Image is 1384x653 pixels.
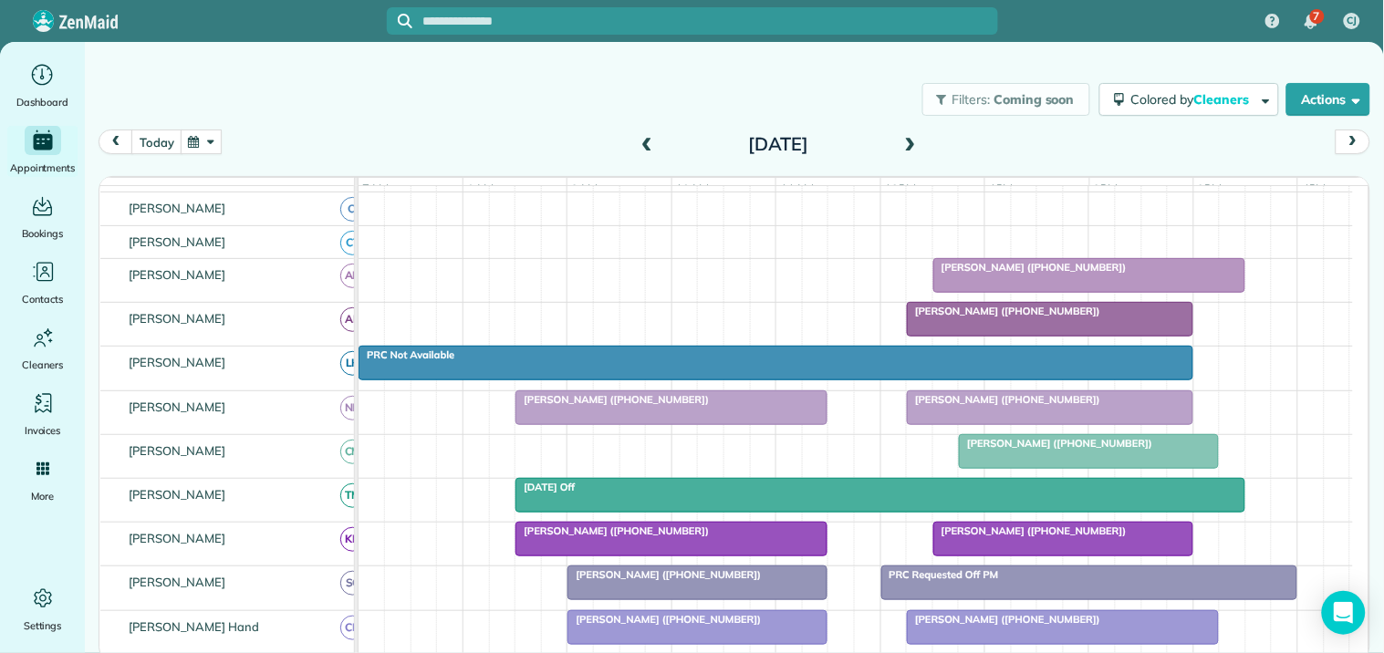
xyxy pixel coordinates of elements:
[881,181,921,196] span: 12pm
[340,231,365,255] span: CT
[7,60,78,111] a: Dashboard
[515,481,576,493] span: [DATE] Off
[7,389,78,440] a: Invoices
[16,93,68,111] span: Dashboard
[125,575,230,589] span: [PERSON_NAME]
[7,192,78,243] a: Bookings
[7,584,78,635] a: Settings
[567,181,601,196] span: 9am
[672,181,713,196] span: 10am
[125,619,263,634] span: [PERSON_NAME] Hand
[340,197,365,222] span: CJ
[906,305,1101,317] span: [PERSON_NAME] ([PHONE_NUMBER])
[125,267,230,282] span: [PERSON_NAME]
[958,437,1153,450] span: [PERSON_NAME] ([PHONE_NUMBER])
[340,527,365,552] span: KD
[7,257,78,308] a: Contacts
[1298,181,1330,196] span: 4pm
[340,264,365,288] span: AH
[125,531,230,545] span: [PERSON_NAME]
[125,443,230,458] span: [PERSON_NAME]
[515,524,710,537] span: [PERSON_NAME] ([PHONE_NUMBER])
[398,14,412,28] svg: Focus search
[7,126,78,177] a: Appointments
[1194,91,1253,108] span: Cleaners
[7,323,78,374] a: Cleaners
[1131,91,1255,108] span: Colored by
[664,134,892,154] h2: [DATE]
[463,181,497,196] span: 8am
[994,91,1076,108] span: Coming soon
[1286,83,1370,116] button: Actions
[24,617,62,635] span: Settings
[776,181,817,196] span: 11am
[1336,130,1370,154] button: next
[10,159,76,177] span: Appointments
[906,613,1101,626] span: [PERSON_NAME] ([PHONE_NUMBER])
[22,290,63,308] span: Contacts
[358,348,455,361] span: PRC Not Available
[906,393,1101,406] span: [PERSON_NAME] ([PHONE_NUMBER])
[22,224,64,243] span: Bookings
[31,487,54,505] span: More
[515,393,710,406] span: [PERSON_NAME] ([PHONE_NUMBER])
[340,351,365,376] span: LH
[340,571,365,596] span: SC
[387,14,412,28] button: Focus search
[932,524,1128,537] span: [PERSON_NAME] ([PHONE_NUMBER])
[125,201,230,215] span: [PERSON_NAME]
[932,261,1128,274] span: [PERSON_NAME] ([PHONE_NUMBER])
[125,355,230,369] span: [PERSON_NAME]
[340,616,365,640] span: CH
[1099,83,1279,116] button: Colored byCleaners
[340,307,365,332] span: AR
[125,234,230,249] span: [PERSON_NAME]
[125,487,230,502] span: [PERSON_NAME]
[1194,181,1226,196] span: 3pm
[952,91,991,108] span: Filters:
[567,613,762,626] span: [PERSON_NAME] ([PHONE_NUMBER])
[985,181,1017,196] span: 1pm
[125,311,230,326] span: [PERSON_NAME]
[1348,14,1358,28] span: CJ
[131,130,182,154] button: today
[567,568,762,581] span: [PERSON_NAME] ([PHONE_NUMBER])
[25,421,61,440] span: Invoices
[1322,591,1366,635] div: Open Intercom Messenger
[1090,181,1122,196] span: 2pm
[359,181,392,196] span: 7am
[880,568,1000,581] span: PRC Requested Off PM
[340,396,365,420] span: ND
[1314,9,1320,24] span: 7
[340,483,365,508] span: TM
[125,399,230,414] span: [PERSON_NAME]
[99,130,133,154] button: prev
[22,356,63,374] span: Cleaners
[1292,2,1330,42] div: 7 unread notifications
[340,440,365,464] span: CM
